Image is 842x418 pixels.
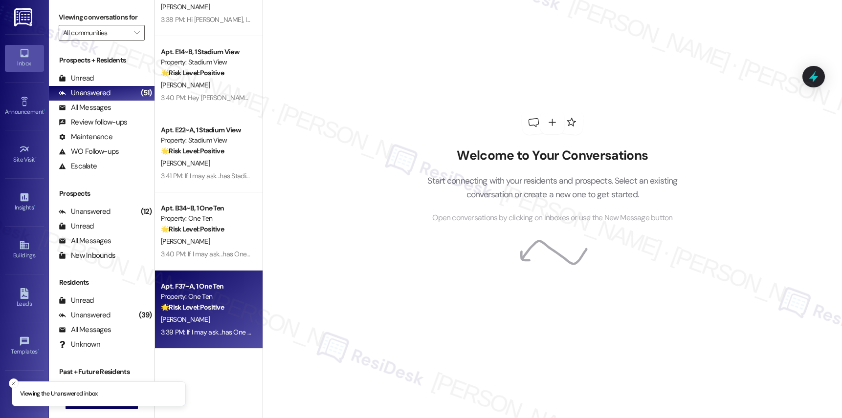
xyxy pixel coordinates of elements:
[413,174,692,202] p: Start connecting with your residents and prospects. Select an existing conversation or create a n...
[44,107,45,114] span: •
[134,29,139,37] i: 
[161,281,251,292] div: Apt. F37~A, 1 One Ten
[5,333,44,359] a: Templates •
[5,237,44,263] a: Buildings
[138,85,155,101] div: (51)
[49,277,155,288] div: Residents
[161,315,210,324] span: [PERSON_NAME]
[49,188,155,199] div: Prospects
[34,203,35,209] span: •
[59,73,94,84] div: Unread
[161,303,224,312] strong: 🌟 Risk Level: Positive
[59,146,119,157] div: WO Follow-ups
[59,161,97,171] div: Escalate
[59,10,145,25] label: Viewing conversations for
[138,204,155,219] div: (12)
[59,295,94,306] div: Unread
[5,141,44,167] a: Site Visit •
[63,25,129,41] input: All communities
[413,148,692,164] h2: Welcome to Your Conversations
[161,237,210,246] span: [PERSON_NAME]
[59,310,111,320] div: Unanswered
[161,171,357,180] div: 3:41 PM: If I may ask...has Stadium View lived up to your expectations?
[161,81,210,89] span: [PERSON_NAME]
[161,68,224,77] strong: 🌟 Risk Level: Positive
[161,93,566,102] div: 3:40 PM: Hey [PERSON_NAME], I see your message. Since it's just 'Y', could you please clarify wha...
[49,55,155,65] div: Prospects + Residents
[161,47,251,57] div: Apt. E14~B, 1 Stadium View
[59,103,111,113] div: All Messages
[161,328,344,336] div: 3:39 PM: If I may ask...has One Ten lived up to your expectations?
[5,189,44,215] a: Insights •
[59,132,112,142] div: Maintenance
[9,378,19,388] button: Close toast
[59,339,100,350] div: Unknown
[136,308,155,323] div: (39)
[161,146,224,155] strong: 🌟 Risk Level: Positive
[59,325,111,335] div: All Messages
[161,250,345,258] div: 3:40 PM: If I may ask...has One Ten lived up to your expectations?
[5,285,44,312] a: Leads
[59,88,111,98] div: Unanswered
[161,159,210,167] span: [PERSON_NAME]
[161,225,224,233] strong: 🌟 Risk Level: Positive
[35,155,37,162] span: •
[161,57,251,67] div: Property: Stadium View
[5,45,44,71] a: Inbox
[161,135,251,146] div: Property: Stadium View
[161,2,210,11] span: [PERSON_NAME]
[59,221,94,231] div: Unread
[432,212,672,224] span: Open conversations by clicking on inboxes or use the New Message button
[161,203,251,213] div: Apt. B34~B, 1 One Ten
[49,367,155,377] div: Past + Future Residents
[161,213,251,224] div: Property: One Ten
[161,125,251,135] div: Apt. E22~A, 1 Stadium View
[59,251,115,261] div: New Inbounds
[161,15,629,24] div: 3:38 PM: Hi [PERSON_NAME], I am still waiting for our leasing team's response. I apologize for th...
[20,390,98,398] p: Viewing the Unanswered inbox
[161,292,251,302] div: Property: One Ten
[59,117,127,127] div: Review follow-ups
[14,8,34,26] img: ResiDesk Logo
[38,347,39,354] span: •
[59,236,111,246] div: All Messages
[5,381,44,407] a: Account
[59,207,111,217] div: Unanswered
